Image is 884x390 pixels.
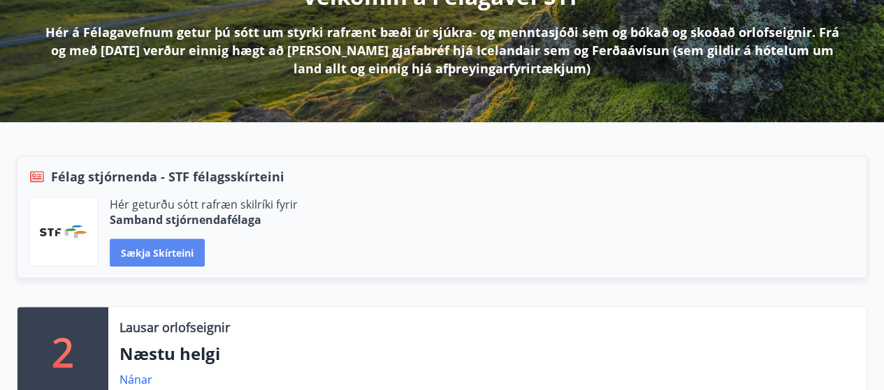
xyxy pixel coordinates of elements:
p: 2 [52,325,74,378]
span: Félag stjórnenda - STF félagsskírteini [51,167,284,186]
a: Nánar [119,372,152,387]
p: Lausar orlofseignir [119,318,230,336]
p: Hér á Félagavefnum getur þú sótt um styrki rafrænt bæði úr sjúkra- og menntasjóði sem og bókað og... [39,23,845,77]
p: Hér geturðu sótt rafræn skilríki fyrir [110,197,298,212]
p: Samband stjórnendafélaga [110,212,298,227]
img: vjCaq2fThgY3EUYqSgpjEiBg6WP39ov69hlhuPVN.png [40,225,87,238]
button: Sækja skírteini [110,239,205,267]
p: Næstu helgi [119,342,855,366]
